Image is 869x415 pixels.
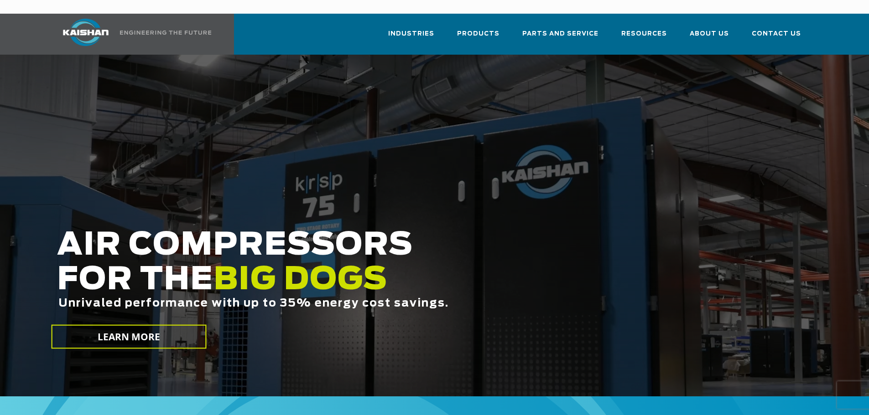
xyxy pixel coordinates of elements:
a: Resources [621,22,667,53]
span: About Us [690,29,729,39]
a: Industries [388,22,434,53]
span: Resources [621,29,667,39]
span: BIG DOGS [213,265,388,296]
img: Engineering the future [120,31,211,35]
img: kaishan logo [52,19,120,46]
a: About Us [690,22,729,53]
a: Contact Us [752,22,801,53]
span: Parts and Service [522,29,598,39]
span: LEARN MORE [97,330,160,343]
a: Products [457,22,500,53]
span: Industries [388,29,434,39]
a: LEARN MORE [51,325,206,349]
h2: AIR COMPRESSORS FOR THE [57,228,685,338]
span: Contact Us [752,29,801,39]
a: Parts and Service [522,22,598,53]
a: Kaishan USA [52,14,213,55]
span: Products [457,29,500,39]
span: Unrivaled performance with up to 35% energy cost savings. [58,298,449,309]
